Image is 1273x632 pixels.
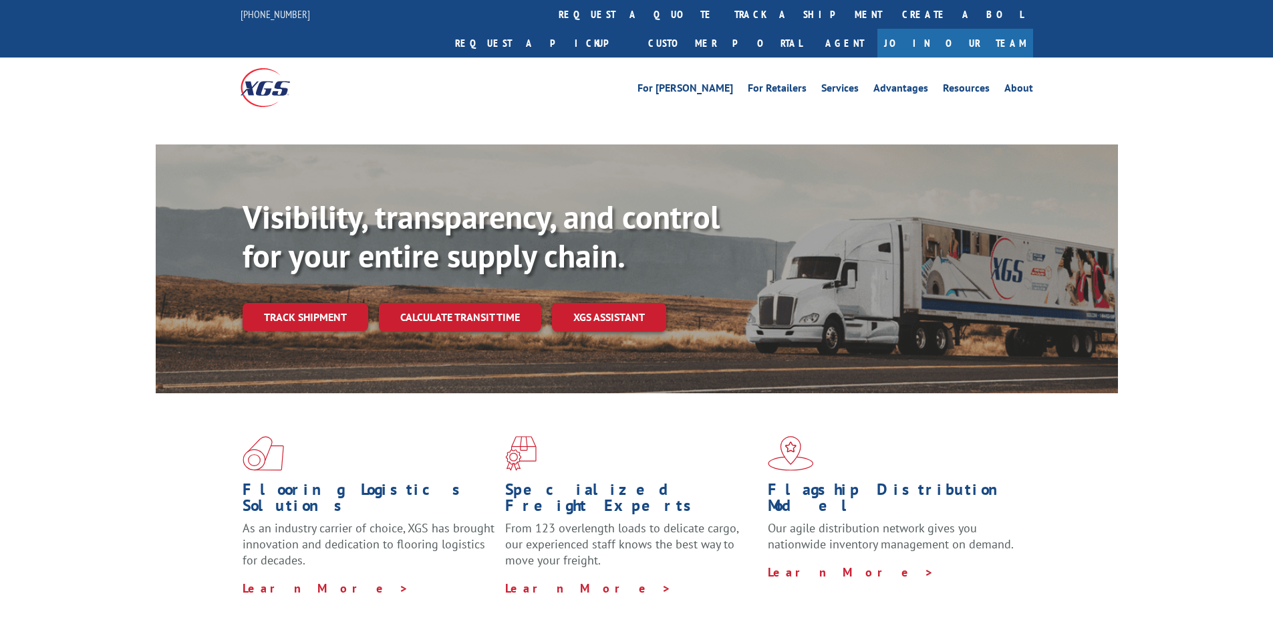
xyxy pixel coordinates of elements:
a: Agent [812,29,877,58]
a: Join Our Team [877,29,1033,58]
a: Advantages [873,83,928,98]
img: xgs-icon-total-supply-chain-intelligence-red [243,436,284,471]
p: From 123 overlength loads to delicate cargo, our experienced staff knows the best way to move you... [505,520,758,580]
a: XGS ASSISTANT [552,303,666,332]
a: Request a pickup [445,29,638,58]
a: Learn More > [768,564,934,580]
a: Customer Portal [638,29,812,58]
a: Learn More > [243,581,409,596]
a: For Retailers [748,83,807,98]
a: Learn More > [505,581,672,596]
img: xgs-icon-flagship-distribution-model-red [768,436,814,471]
a: Track shipment [243,303,368,331]
h1: Specialized Freight Experts [505,482,758,520]
a: [PHONE_NUMBER] [241,7,310,21]
a: About [1004,83,1033,98]
span: Our agile distribution network gives you nationwide inventory management on demand. [768,520,1014,552]
a: Resources [943,83,990,98]
h1: Flagship Distribution Model [768,482,1020,520]
span: As an industry carrier of choice, XGS has brought innovation and dedication to flooring logistics... [243,520,494,568]
h1: Flooring Logistics Solutions [243,482,495,520]
a: Services [821,83,859,98]
b: Visibility, transparency, and control for your entire supply chain. [243,196,720,276]
a: Calculate transit time [379,303,541,332]
img: xgs-icon-focused-on-flooring-red [505,436,537,471]
a: For [PERSON_NAME] [638,83,733,98]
